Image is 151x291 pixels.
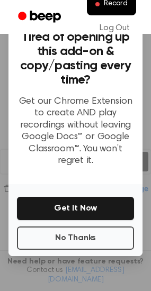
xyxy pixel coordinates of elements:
button: No Thanks [17,226,134,250]
h3: Tired of opening up this add-on & copy/pasting every time? [17,30,134,87]
p: Get our Chrome Extension to create AND play recordings without leaving Google Docs™ or Google Cla... [17,96,134,167]
a: Log Out [89,15,140,41]
button: Get It Now [17,197,134,220]
a: Beep [11,7,70,28]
